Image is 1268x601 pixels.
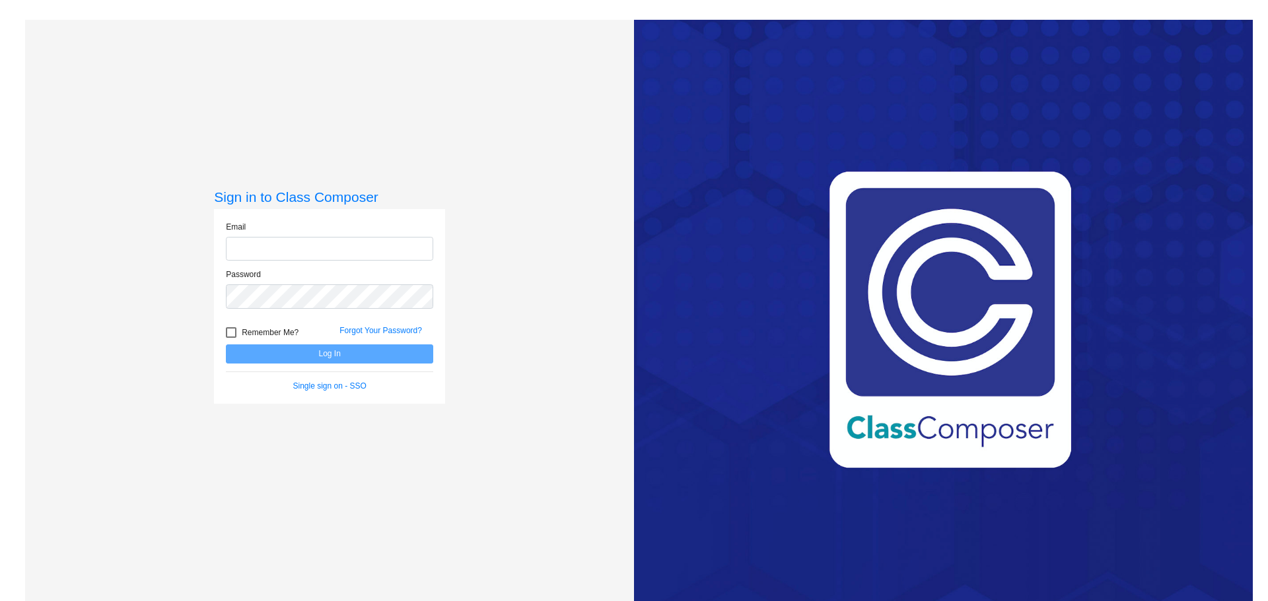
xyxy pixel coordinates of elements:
[339,326,422,335] a: Forgot Your Password?
[293,381,367,391] a: Single sign on - SSO
[242,325,299,340] span: Remember Me?
[226,269,261,280] label: Password
[226,221,246,233] label: Email
[214,189,445,205] h3: Sign in to Class Composer
[226,344,433,364] button: Log In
